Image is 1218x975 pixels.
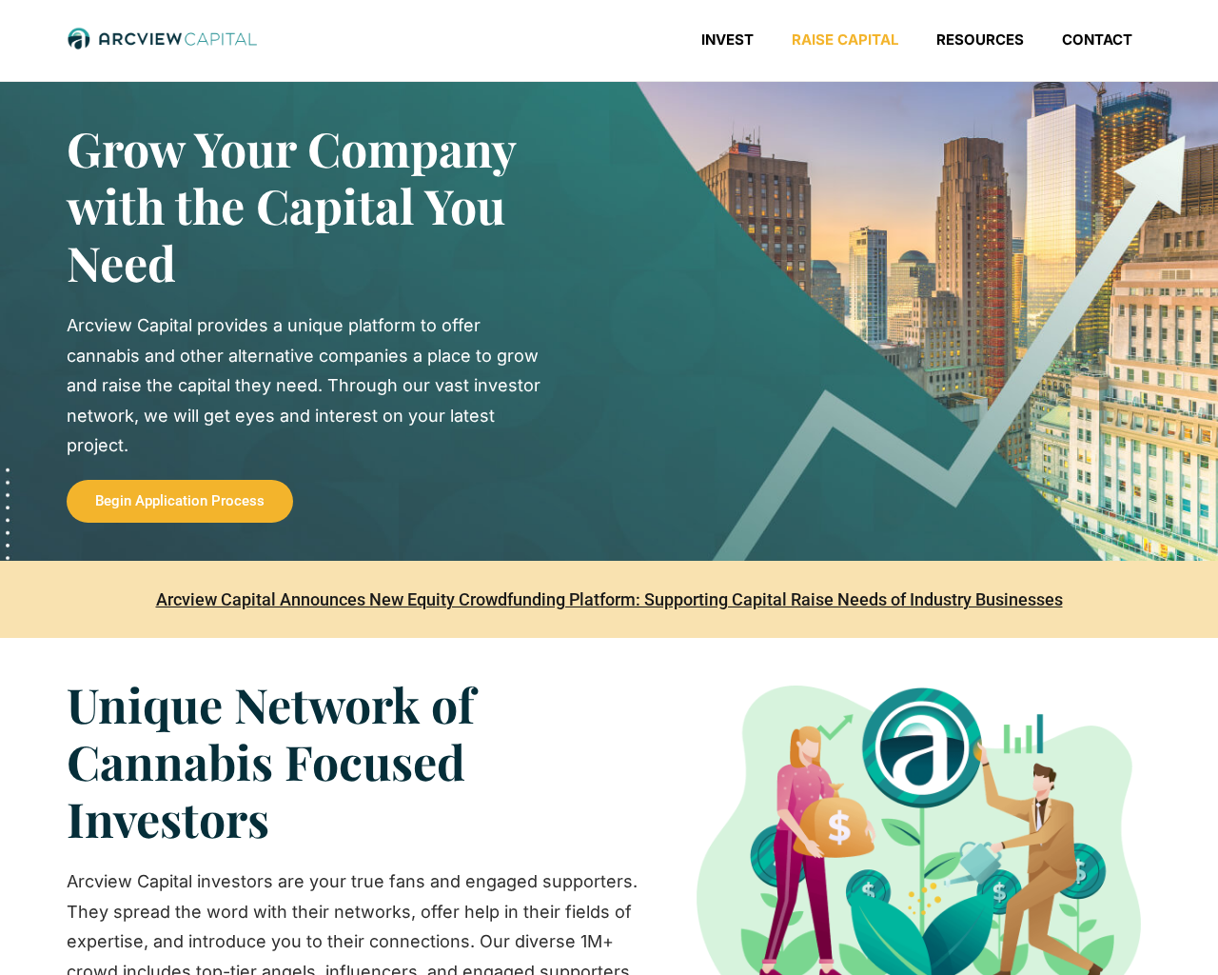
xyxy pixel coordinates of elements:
a: Raise Capital [773,30,917,50]
a: Resources [917,30,1043,50]
h3: Unique Network of Cannabis Focused Investors [67,676,639,847]
a: Arcview Capital Announces New Equity Crowdfunding Platform: Supporting Capital Raise Needs of Ind... [156,589,1063,609]
span: Begin Application Process [95,494,265,508]
a: Invest [682,30,773,50]
a: Begin Application Process [67,480,293,523]
a: Contact [1043,30,1151,50]
h2: Grow Your Company with the Capital You Need [67,120,542,291]
p: Arcview Capital provides a unique platform to offer cannabis and other alternative companies a pl... [67,310,542,461]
